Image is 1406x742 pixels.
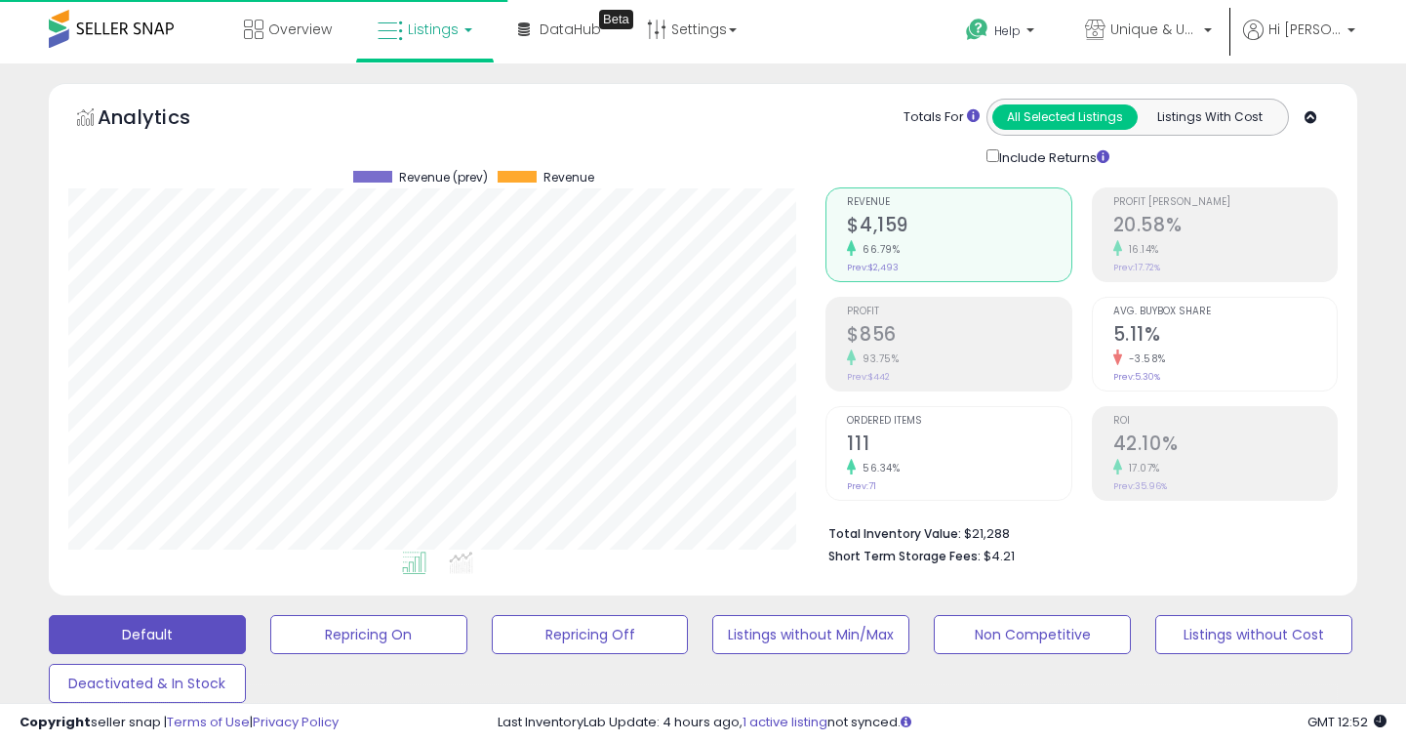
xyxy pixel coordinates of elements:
span: Listings [408,20,459,39]
button: Listings With Cost [1137,104,1282,130]
small: 17.07% [1122,461,1160,475]
button: Repricing Off [492,615,689,654]
span: Revenue [543,171,594,185]
h2: $856 [847,323,1070,350]
h2: 42.10% [1113,433,1337,459]
span: Overview [268,20,332,39]
div: Tooltip anchor [599,10,633,29]
span: Hi [PERSON_NAME] [1268,20,1342,39]
small: Prev: 5.30% [1113,371,1160,383]
small: -3.58% [1122,351,1166,366]
small: Prev: $2,493 [847,262,899,273]
h2: 5.11% [1113,323,1337,350]
small: Prev: $442 [847,371,890,383]
small: Prev: 35.96% [1113,480,1167,492]
b: Total Inventory Value: [828,525,961,542]
span: Profit [847,307,1070,317]
h2: 111 [847,433,1070,459]
button: Repricing On [270,615,467,654]
a: 1 active listing [743,713,827,731]
button: Non Competitive [934,615,1131,654]
div: Last InventoryLab Update: 4 hours ago, not synced. [498,714,1386,732]
span: ROI [1113,416,1337,427]
a: Privacy Policy [253,713,339,731]
i: Get Help [965,18,989,42]
a: Hi [PERSON_NAME] [1243,20,1355,63]
button: All Selected Listings [992,104,1138,130]
b: Short Term Storage Fees: [828,548,981,564]
a: Help [950,3,1054,63]
small: 16.14% [1122,242,1159,257]
small: Prev: 17.72% [1113,262,1160,273]
h2: $4,159 [847,214,1070,240]
button: Deactivated & In Stock [49,664,246,703]
span: 2025-09-10 12:52 GMT [1307,713,1386,731]
span: DataHub [540,20,601,39]
h5: Analytics [98,103,228,136]
small: 56.34% [856,461,900,475]
a: Terms of Use [167,713,250,731]
strong: Copyright [20,713,91,731]
small: 66.79% [856,242,900,257]
div: Totals For [904,108,980,127]
small: Prev: 71 [847,480,876,492]
span: Revenue (prev) [399,171,488,185]
div: Include Returns [972,145,1133,168]
span: Avg. Buybox Share [1113,307,1337,317]
button: Default [49,615,246,654]
li: $21,288 [828,520,1323,544]
span: Help [994,22,1021,39]
small: 93.75% [856,351,899,366]
span: Revenue [847,197,1070,208]
h2: 20.58% [1113,214,1337,240]
button: Listings without Cost [1155,615,1352,654]
span: Unique & Upscale [1110,20,1198,39]
span: Profit [PERSON_NAME] [1113,197,1337,208]
span: Ordered Items [847,416,1070,427]
div: seller snap | | [20,714,339,732]
button: Listings without Min/Max [712,615,909,654]
span: $4.21 [984,547,1015,565]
